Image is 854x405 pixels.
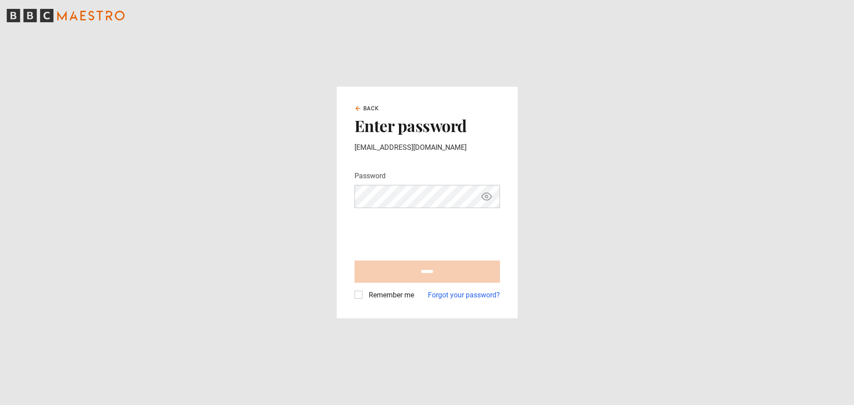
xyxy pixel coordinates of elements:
span: Back [363,104,379,112]
iframe: reCAPTCHA [354,215,490,250]
svg: BBC Maestro [7,9,125,22]
button: Show password [479,189,494,205]
a: Back [354,104,379,112]
label: Remember me [365,290,414,301]
p: [EMAIL_ADDRESS][DOMAIN_NAME] [354,142,500,153]
label: Password [354,171,386,181]
h2: Enter password [354,116,500,135]
a: Forgot your password? [428,290,500,301]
